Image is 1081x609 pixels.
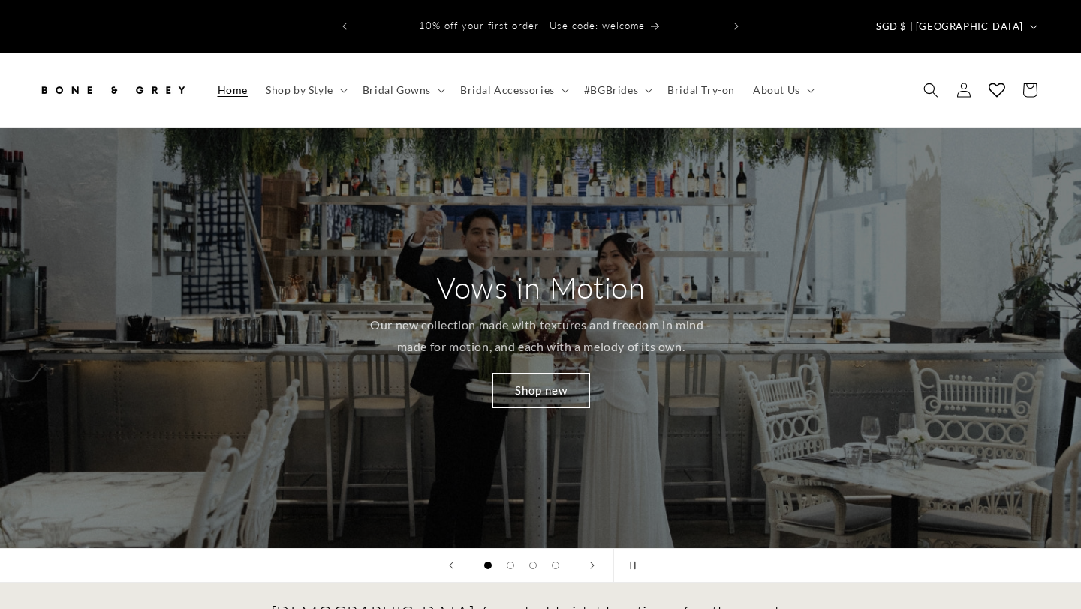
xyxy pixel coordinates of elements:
[576,549,609,582] button: Next slide
[363,314,719,358] p: Our new collection made with textures and freedom in mind - made for motion, and each with a melo...
[720,12,753,40] button: Next announcement
[460,83,555,97] span: Bridal Accessories
[584,83,638,97] span: #BGBrides
[544,554,567,577] button: Load slide 4 of 4
[436,268,645,307] h2: Vows in Motion
[744,74,821,106] summary: About Us
[499,554,522,577] button: Load slide 2 of 4
[419,19,645,31] span: 10% off your first order | Use code: welcome
[209,74,257,106] a: Home
[451,74,575,106] summary: Bridal Accessories
[266,83,333,97] span: Shop by Style
[218,83,248,97] span: Home
[753,83,800,97] span: About Us
[658,74,744,106] a: Bridal Try-on
[492,373,589,408] a: Shop new
[435,549,468,582] button: Previous slide
[257,74,354,106] summary: Shop by Style
[667,83,735,97] span: Bridal Try-on
[575,74,658,106] summary: #BGBrides
[363,83,431,97] span: Bridal Gowns
[477,554,499,577] button: Load slide 1 of 4
[38,73,188,106] img: Bone and Grey Bridal
[354,74,451,106] summary: Bridal Gowns
[876,19,1023,34] span: SGD $ | [GEOGRAPHIC_DATA]
[328,12,361,40] button: Previous announcement
[914,73,947,106] summary: Search
[522,554,544,577] button: Load slide 3 of 4
[613,549,646,582] button: Pause slideshow
[32,68,194,112] a: Bone and Grey Bridal
[867,12,1043,40] button: SGD $ | [GEOGRAPHIC_DATA]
